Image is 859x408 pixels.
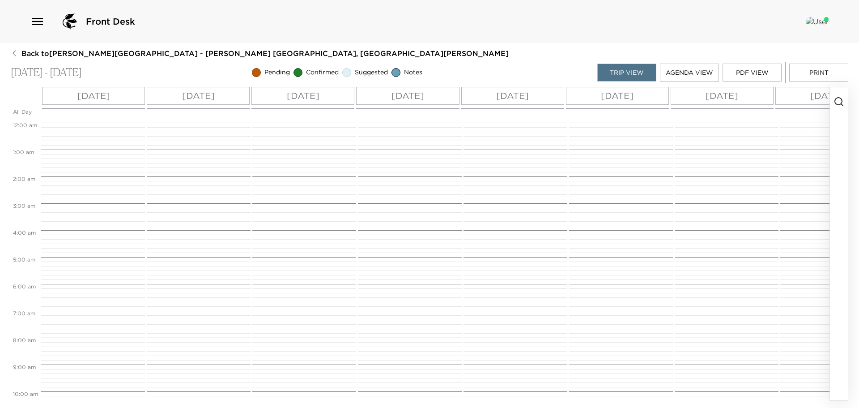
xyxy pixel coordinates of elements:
p: [DATE] [601,89,634,103]
span: 5:00 AM [11,256,38,263]
p: [DATE] [391,89,424,103]
span: Confirmed [306,68,339,77]
p: [DATE] [496,89,529,103]
p: [DATE] [287,89,319,103]
button: [DATE] [461,87,564,105]
span: 10:00 AM [11,391,40,397]
button: [DATE] [566,87,669,105]
span: 3:00 AM [11,202,38,209]
span: 2:00 AM [11,176,38,182]
p: [DATE] [810,89,843,103]
p: [DATE] [182,89,215,103]
p: [DATE] [706,89,738,103]
p: [DATE] - [DATE] [11,66,82,79]
p: [DATE] [77,89,110,103]
button: [DATE] [147,87,250,105]
img: logo [59,11,81,32]
button: Back to[PERSON_NAME][GEOGRAPHIC_DATA] - [PERSON_NAME] [GEOGRAPHIC_DATA], [GEOGRAPHIC_DATA][PERSON... [11,48,509,58]
button: [DATE] [251,87,354,105]
button: PDF View [723,64,782,82]
img: User [806,17,829,26]
span: 9:00 AM [11,364,38,370]
span: Notes [404,68,422,77]
span: Front Desk [86,15,135,28]
span: 8:00 AM [11,337,38,344]
span: 12:00 AM [11,122,39,129]
span: 1:00 AM [11,149,36,155]
p: All Day [13,108,39,116]
button: Trip View [597,64,656,82]
span: 7:00 AM [11,310,38,317]
button: Agenda View [660,64,719,82]
button: [DATE] [671,87,774,105]
span: 4:00 AM [11,229,38,236]
span: 6:00 AM [11,283,38,290]
button: [DATE] [356,87,459,105]
span: Back to [PERSON_NAME][GEOGRAPHIC_DATA] - [PERSON_NAME] [GEOGRAPHIC_DATA], [GEOGRAPHIC_DATA][PERSO... [21,48,509,58]
button: Print [789,64,848,82]
span: Pending [264,68,290,77]
span: Suggested [355,68,388,77]
button: [DATE] [42,87,145,105]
